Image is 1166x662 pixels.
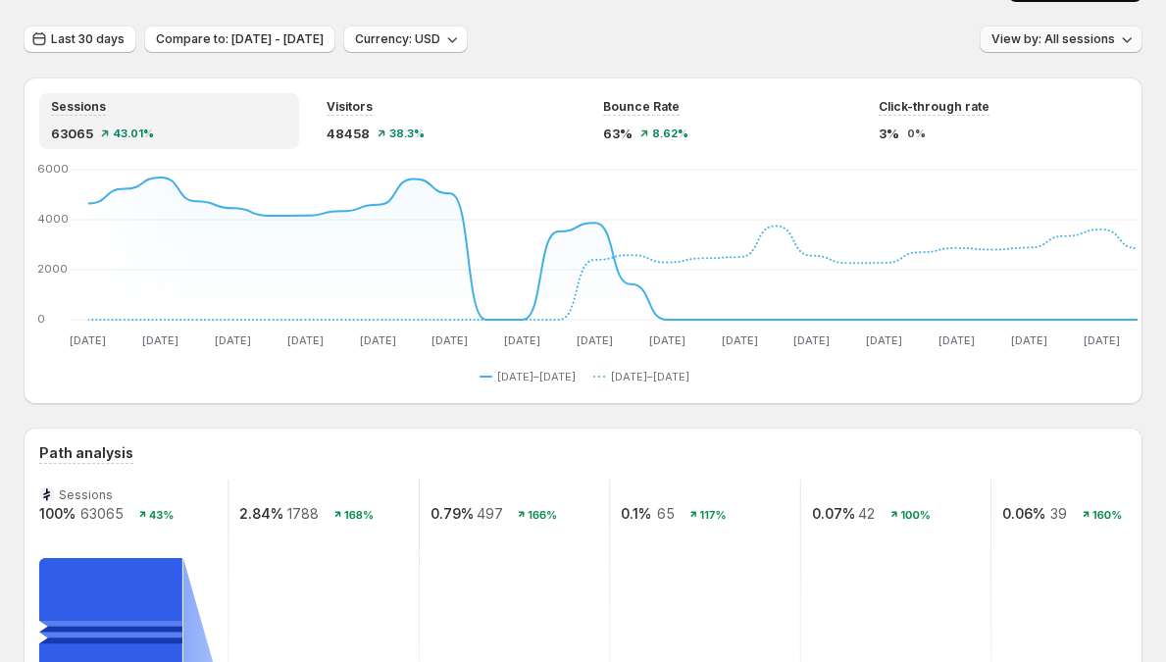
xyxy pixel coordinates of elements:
text: 168% [344,508,374,522]
text: 0 [37,312,45,326]
text: 63065 [80,505,124,522]
text: 0.1% [621,505,651,522]
span: 8.62% [652,127,688,139]
text: [DATE] [504,333,540,347]
h3: Path analysis [39,443,133,463]
span: Sessions [51,99,106,115]
span: Bounce Rate [603,99,680,115]
text: 2.84% [239,505,283,522]
span: View by: All sessions [991,31,1115,47]
span: Compare to: [DATE] - [DATE] [156,31,324,47]
text: 100% [39,505,76,522]
span: 48458 [327,124,370,143]
text: 4000 [37,212,69,226]
span: Visitors [327,99,373,115]
text: [DATE] [722,333,758,347]
text: [DATE] [1011,333,1047,347]
button: [DATE]–[DATE] [593,365,697,388]
text: 0.07% [812,505,855,522]
text: 1788 [287,505,319,522]
text: 6000 [37,162,69,176]
text: [DATE] [577,333,613,347]
button: [DATE]–[DATE] [480,365,583,388]
text: [DATE] [431,333,468,347]
span: [DATE]–[DATE] [611,369,689,384]
span: Click-through rate [879,99,989,115]
button: Currency: USD [343,25,468,53]
button: Last 30 days [24,25,136,53]
text: [DATE] [793,333,830,347]
span: [DATE]–[DATE] [497,369,576,384]
span: 63% [603,124,633,143]
span: 3% [879,124,899,143]
span: 63065 [51,124,93,143]
text: [DATE] [938,333,975,347]
button: Compare to: [DATE] - [DATE] [144,25,335,53]
text: [DATE] [866,333,902,347]
span: Currency: USD [355,31,440,47]
text: [DATE] [142,333,178,347]
text: 2000 [37,262,68,276]
text: [DATE] [287,333,324,347]
text: 117% [700,508,727,522]
text: 497 [477,505,503,522]
text: 42 [858,505,875,522]
text: 166% [528,508,557,522]
span: 43.01% [113,127,154,139]
text: Sessions [59,487,113,502]
text: [DATE] [215,333,251,347]
text: 0.06% [1002,505,1045,522]
span: Last 30 days [51,31,125,47]
span: 38.3% [389,127,425,139]
text: 65 [657,505,675,522]
text: [DATE] [1084,333,1120,347]
text: 39 [1050,505,1067,522]
text: 43% [149,508,175,522]
text: 0.79% [431,505,474,522]
span: 0% [907,127,926,139]
text: 100% [900,508,930,522]
button: View by: All sessions [980,25,1142,53]
text: [DATE] [649,333,685,347]
text: 160% [1092,508,1122,522]
text: [DATE] [360,333,396,347]
text: [DATE] [70,333,106,347]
